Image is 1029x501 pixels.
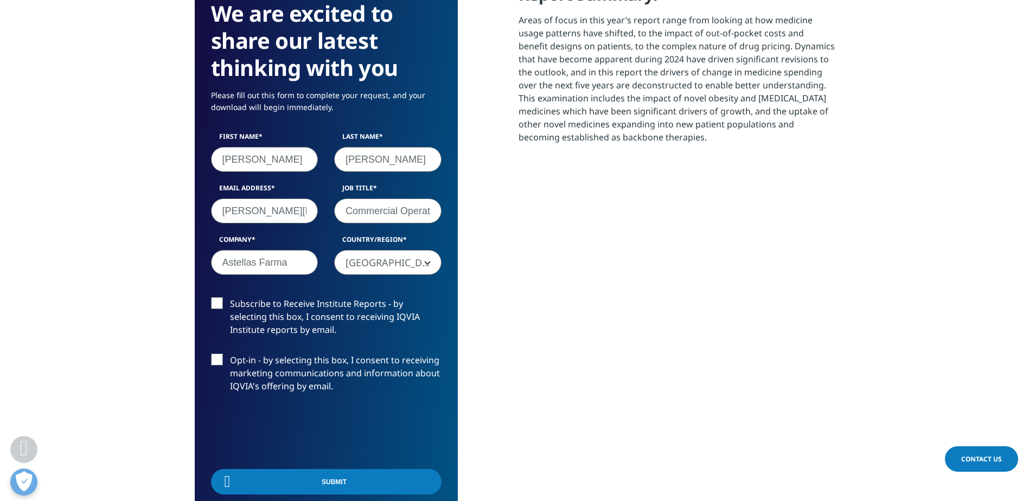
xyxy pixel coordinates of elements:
[334,235,442,250] label: Country/Region
[335,251,441,275] span: Mexico
[211,132,318,147] label: First Name
[334,132,442,147] label: Last Name
[334,183,442,198] label: Job Title
[961,454,1002,464] span: Contact Us
[211,354,442,399] label: Opt-in - by selecting this box, I consent to receiving marketing communications and information a...
[334,250,442,275] span: Mexico
[211,410,376,452] iframe: reCAPTCHA
[211,469,442,494] input: Submit
[211,89,442,121] p: Please fill out this form to complete your request, and your download will begin immediately.
[211,235,318,250] label: Company
[211,297,442,342] label: Subscribe to Receive Institute Reports - by selecting this box, I consent to receiving IQVIA Inst...
[519,14,835,152] p: Areas of focus in this year’s report range from looking at how medicine usage patterns have shift...
[10,468,37,496] button: Open Preferences
[211,183,318,198] label: Email Address
[945,446,1018,472] a: Contact Us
